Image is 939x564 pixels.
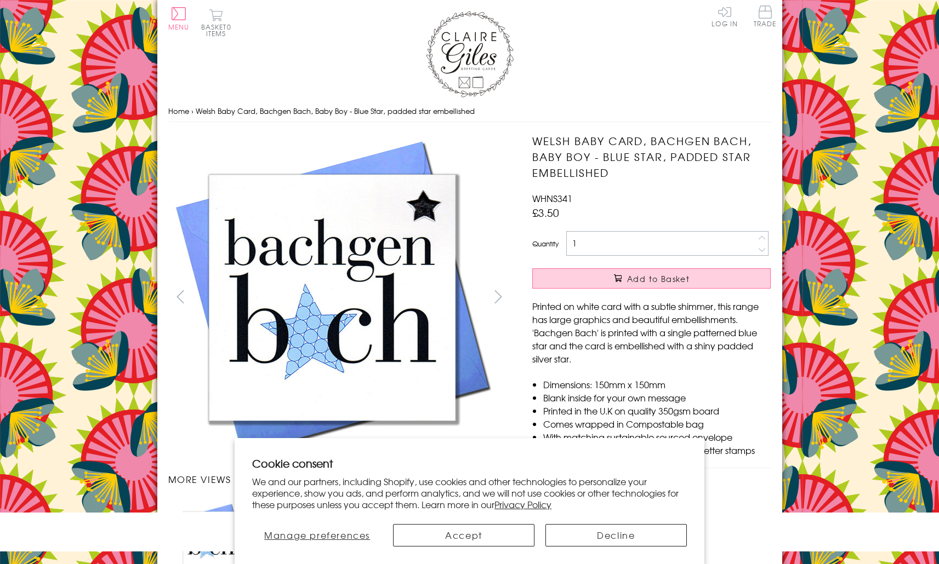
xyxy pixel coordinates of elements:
nav: breadcrumbs [168,100,771,123]
p: We and our partners, including Shopify, use cookies and other technologies to personalize your ex... [252,476,687,510]
button: next [486,284,510,309]
span: Welsh Baby Card, Bachgen Bach, Baby Boy - Blue Star, padded star embellished [196,106,475,116]
li: Blank inside for your own message [543,391,771,404]
li: Comes wrapped in Compostable bag [543,417,771,430]
button: Add to Basket [532,268,771,289]
span: WHNS341 [532,192,572,205]
span: › [191,106,194,116]
span: Menu [168,22,190,32]
button: prev [168,284,193,309]
span: £3.50 [532,205,559,220]
span: Add to Basket [627,273,690,284]
a: Trade [754,5,777,29]
h1: Welsh Baby Card, Bachgen Bach, Baby Boy - Blue Star, padded star embellished [532,133,771,180]
button: Decline [545,524,687,546]
label: Quantity [532,239,559,249]
button: Accept [393,524,534,546]
p: Printed on white card with a subtle shimmer, this range has large graphics and beautiful embellis... [532,300,771,365]
a: Home [168,106,189,116]
a: Log In [712,5,738,27]
button: Menu [168,7,190,30]
button: Manage preferences [252,524,382,546]
span: 0 items [206,22,231,38]
img: Welsh Baby Card, Bachgen Bach, Baby Boy - Blue Star, padded star embellished [168,133,497,462]
img: Claire Giles Greetings Cards [426,11,514,97]
h3: More views [168,473,511,486]
li: Printed in the U.K on quality 350gsm board [543,404,771,417]
span: Trade [754,5,777,27]
li: Dimensions: 150mm x 150mm [543,378,771,391]
h2: Cookie consent [252,456,687,471]
button: Basket0 items [201,9,231,37]
span: Manage preferences [264,528,370,542]
li: With matching sustainable sourced envelope [543,430,771,444]
a: Privacy Policy [494,498,551,511]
